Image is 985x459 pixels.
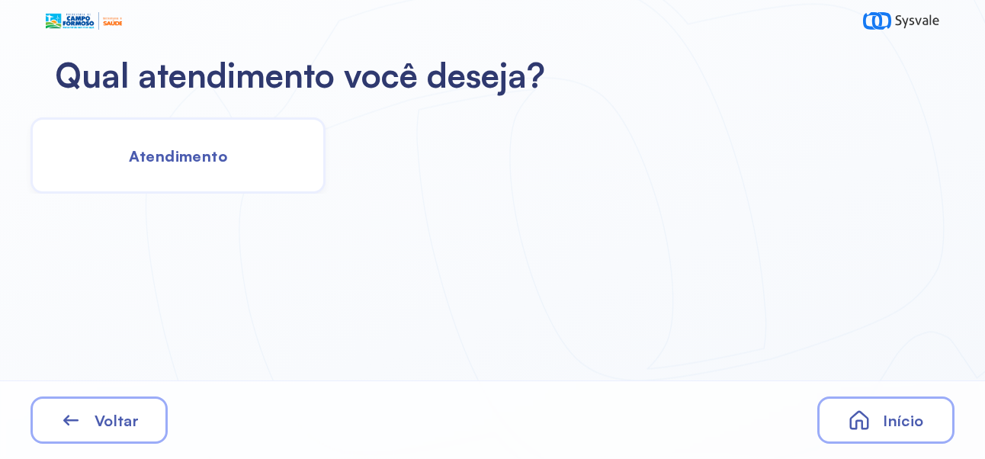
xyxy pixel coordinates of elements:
[863,12,939,30] img: logo-sysvale.svg
[129,146,227,165] span: Atendimento
[55,54,930,96] h2: Qual atendimento você deseja?
[46,12,122,30] img: Logotipo do estabelecimento
[95,411,139,430] span: Voltar
[883,411,923,430] span: Início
